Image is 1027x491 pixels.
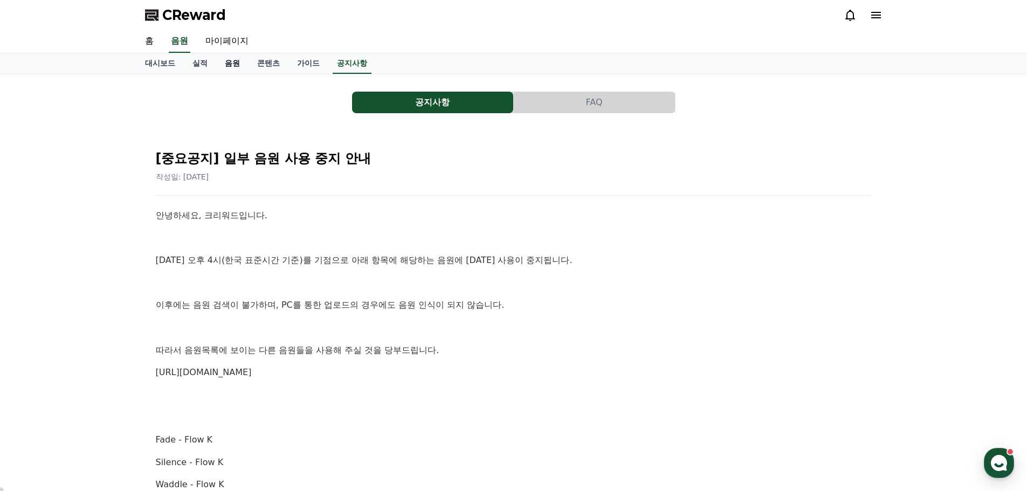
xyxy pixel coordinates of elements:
[162,6,226,24] span: CReward
[352,92,513,113] button: 공지사항
[139,342,207,369] a: 설정
[197,30,257,53] a: 마이페이지
[249,53,288,74] a: 콘텐츠
[156,298,872,312] p: 이후에는 음원 검색이 불가하며, PC를 통한 업로드의 경우에도 음원 인식이 되지 않습니다.
[156,209,872,223] p: 안녕하세요, 크리워드입니다.
[145,6,226,24] a: CReward
[34,358,40,366] span: 홈
[288,53,328,74] a: 가이드
[184,53,216,74] a: 실적
[156,433,872,447] p: Fade - Flow K
[216,53,249,74] a: 음원
[514,92,675,113] button: FAQ
[3,342,71,369] a: 홈
[167,358,180,366] span: 설정
[99,358,112,367] span: 대화
[352,92,514,113] a: 공지사항
[156,343,872,357] p: 따라서 음원목록에 보이는 다른 음원들을 사용해 주실 것을 당부드립니다.
[156,253,872,267] p: [DATE] 오후 4시(한국 표준시간 기준)를 기점으로 아래 항목에 해당하는 음원에 [DATE] 사용이 중지됩니다.
[169,30,190,53] a: 음원
[71,342,139,369] a: 대화
[156,455,872,469] p: Silence - Flow K
[156,150,872,167] h2: [중요공지] 일부 음원 사용 중지 안내
[156,367,252,377] a: [URL][DOMAIN_NAME]
[136,30,162,53] a: 홈
[333,53,371,74] a: 공지사항
[136,53,184,74] a: 대시보드
[156,172,209,181] span: 작성일: [DATE]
